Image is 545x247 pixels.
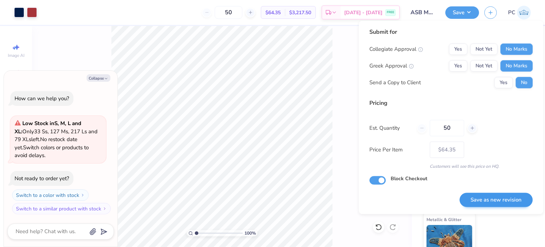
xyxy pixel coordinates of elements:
button: Switch to a similar product with stock [12,203,111,214]
label: Est. Quantity [369,124,412,132]
a: PC [508,6,531,20]
span: [DATE] - [DATE] [344,9,382,16]
button: No [516,77,533,88]
div: Pricing [369,99,533,107]
input: – – [430,120,464,136]
span: Image AI [8,53,24,58]
div: Greek Approval [369,62,414,70]
button: Yes [449,43,467,55]
button: Collapse [87,74,110,82]
button: Yes [494,77,513,88]
div: How can we help you? [15,95,69,102]
label: Block Checkout [391,175,427,182]
label: Price Per Item [369,146,424,154]
div: Send a Copy to Client [369,79,421,87]
button: No Marks [500,43,533,55]
button: Yes [449,60,467,71]
span: Only 33 Ss, 127 Ms, 217 Ls and 79 XLs left. Switch colors or products to avoid delays. [15,120,98,159]
input: – – [215,6,242,19]
div: Collegiate Approval [369,45,423,53]
span: 100 % [244,230,256,236]
span: $64.35 [265,9,281,16]
div: Customers will see this price on HQ. [369,163,533,170]
span: FREE [387,10,394,15]
img: Priyanka Choudhary [517,6,531,20]
span: $3,217.50 [289,9,311,16]
button: Not Yet [470,60,497,71]
div: Not ready to order yet? [15,175,69,182]
button: Not Yet [470,43,497,55]
button: Switch to a color with stock [12,189,89,201]
span: PC [508,9,515,17]
button: Save as new revision [459,193,533,207]
span: Metallic & Glitter [426,216,462,223]
img: Switch to a color with stock [81,193,85,197]
span: No restock date yet. [15,136,77,151]
img: Switch to a similar product with stock [103,206,107,211]
button: Save [445,6,479,19]
strong: Low Stock in S, M, L and XL : [15,120,81,135]
input: Untitled Design [405,5,440,20]
button: No Marks [500,60,533,71]
div: Submit for [369,28,533,36]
